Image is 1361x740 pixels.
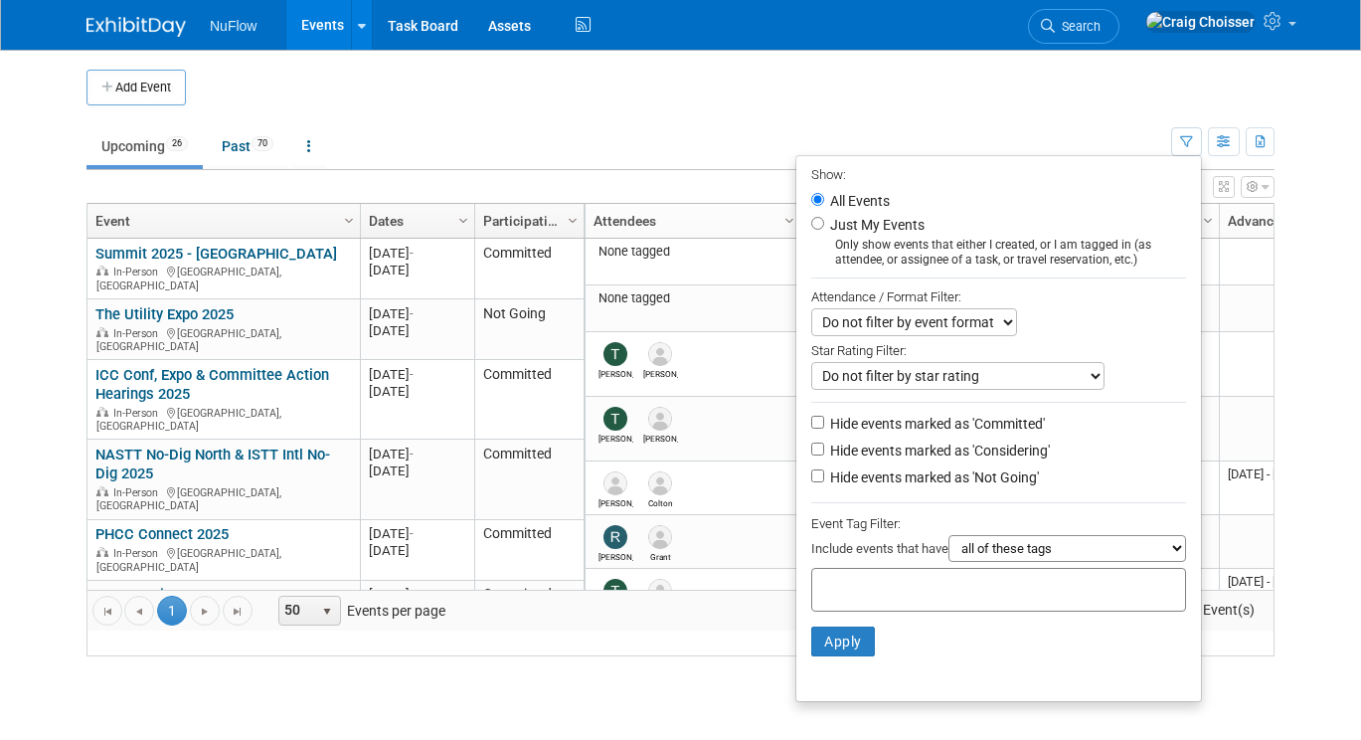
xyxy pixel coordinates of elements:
[95,305,234,323] a: The Utility Expo 2025
[474,520,584,581] td: Committed
[648,525,672,549] img: Grant Duxbury
[86,17,186,37] img: ExhibitDay
[190,596,220,626] a: Go to the next page
[648,471,672,495] img: Colton McKeithen
[252,136,273,151] span: 70
[166,136,188,151] span: 26
[369,586,465,603] div: [DATE]
[779,204,801,234] a: Column Settings
[339,204,361,234] a: Column Settings
[131,604,147,620] span: Go to the previous page
[113,266,164,278] span: In-Person
[643,549,678,562] div: Grant Duxbury
[603,471,627,495] img: Mike Douglass
[565,213,581,229] span: Column Settings
[648,579,672,603] img: Chris Cheek
[1198,204,1220,234] a: Column Settings
[369,446,465,462] div: [DATE]
[410,587,414,602] span: -
[474,581,584,642] td: Committed
[410,246,414,261] span: -
[230,604,246,620] span: Go to the last page
[157,596,187,626] span: 1
[643,366,678,379] div: Chris Cheek
[369,305,465,322] div: [DATE]
[826,467,1039,487] label: Hide events marked as 'Not Going'
[369,204,461,238] a: Dates
[369,383,465,400] div: [DATE]
[811,238,1186,268] div: Only show events that either I created, or I am tagged in (as attendee, or assignee of a task, or...
[113,407,164,420] span: In-Person
[210,18,256,34] span: NuFlow
[474,360,584,440] td: Committed
[223,596,253,626] a: Go to the last page
[826,215,925,235] label: Just My Events
[95,204,347,238] a: Event
[826,194,890,208] label: All Events
[603,342,627,366] img: Tom Bowman
[95,544,351,574] div: [GEOGRAPHIC_DATA], [GEOGRAPHIC_DATA]
[474,440,584,519] td: Committed
[113,547,164,560] span: In-Person
[598,431,633,444] div: Tom Bowman
[86,70,186,105] button: Add Event
[598,366,633,379] div: Tom Bowman
[96,327,108,337] img: In-Person Event
[369,542,465,559] div: [DATE]
[92,596,122,626] a: Go to the first page
[95,263,351,292] div: [GEOGRAPHIC_DATA], [GEOGRAPHIC_DATA]
[95,483,351,513] div: [GEOGRAPHIC_DATA], [GEOGRAPHIC_DATA]
[603,525,627,549] img: Ryan Klachko
[594,290,793,306] div: None tagged
[369,366,465,383] div: [DATE]
[643,431,678,444] div: Evan Stark
[254,596,465,626] span: Events per page
[369,525,465,542] div: [DATE]
[410,367,414,382] span: -
[1028,9,1119,44] a: Search
[341,213,357,229] span: Column Settings
[95,586,218,604] a: Zoom Drain Vortex
[124,596,154,626] a: Go to the previous page
[197,604,213,620] span: Go to the next page
[95,245,337,263] a: Summit 2025 - [GEOGRAPHIC_DATA]
[594,244,793,260] div: None tagged
[811,161,1186,186] div: Show:
[811,512,1186,535] div: Event Tag Filter:
[594,204,787,238] a: Attendees
[474,239,584,299] td: Committed
[207,127,288,165] a: Past70
[95,446,330,482] a: NASTT No-Dig North & ISTT Intl No-Dig 2025
[410,306,414,321] span: -
[96,547,108,557] img: In-Person Event
[86,127,203,165] a: Upcoming26
[369,322,465,339] div: [DATE]
[99,604,115,620] span: Go to the first page
[603,579,627,603] img: Tom Bowman
[643,495,678,508] div: Colton McKeithen
[113,486,164,499] span: In-Person
[96,407,108,417] img: In-Person Event
[96,486,108,496] img: In-Person Event
[598,549,633,562] div: Ryan Klachko
[1200,213,1216,229] span: Column Settings
[811,336,1186,362] div: Star Rating Filter:
[95,366,329,403] a: ICC Conf, Expo & Committee Action Hearings 2025
[1055,19,1101,34] span: Search
[1228,204,1355,238] a: Advance Warehouse Dates
[603,407,627,431] img: Tom Bowman
[811,285,1186,308] div: Attendance / Format Filter:
[811,535,1186,568] div: Include events that have
[319,604,335,620] span: select
[648,342,672,366] img: Chris Cheek
[410,447,414,462] span: -
[96,266,108,276] img: In-Person Event
[826,441,1050,461] label: Hide events marked as 'Considering'
[95,404,351,434] div: [GEOGRAPHIC_DATA], [GEOGRAPHIC_DATA]
[648,407,672,431] img: Evan Stark
[563,204,585,234] a: Column Settings
[113,327,164,340] span: In-Person
[453,204,475,234] a: Column Settings
[811,627,875,656] button: Apply
[1145,11,1256,33] img: Craig Choisser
